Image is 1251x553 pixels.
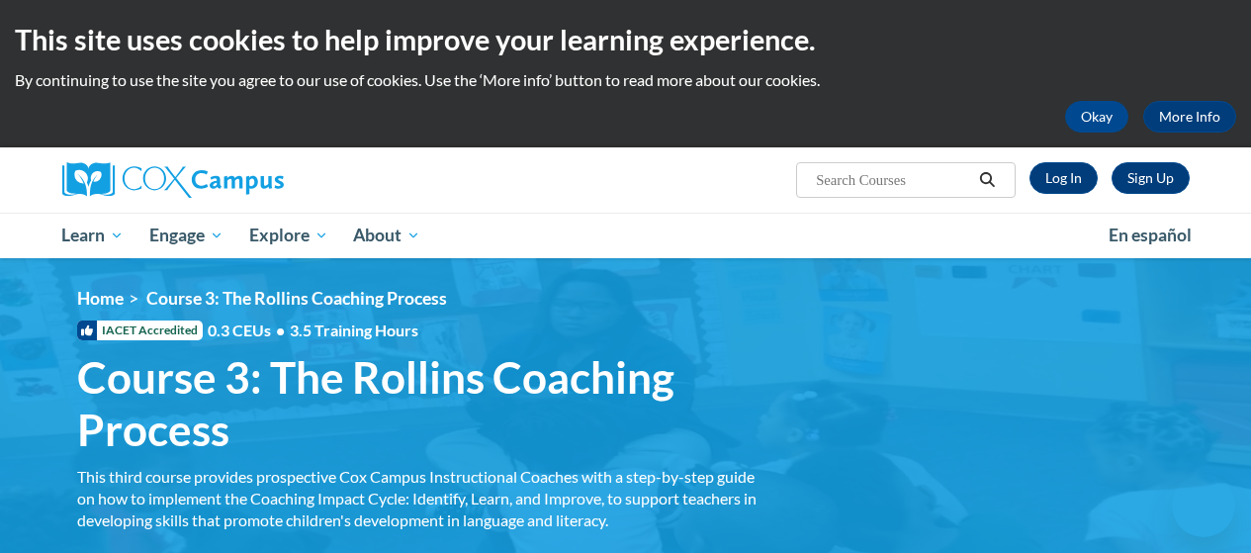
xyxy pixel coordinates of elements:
[1109,225,1192,245] span: En español
[77,351,760,456] span: Course 3: The Rollins Coaching Process
[276,321,285,339] span: •
[77,321,203,340] span: IACET Accredited
[236,213,341,258] a: Explore
[146,288,447,309] span: Course 3: The Rollins Coaching Process
[340,213,433,258] a: About
[61,224,124,247] span: Learn
[1143,101,1236,133] a: More Info
[47,213,1205,258] div: Main menu
[1172,474,1235,537] iframe: Button to launch messaging window
[1096,215,1205,256] a: En español
[136,213,236,258] a: Engage
[62,162,284,198] img: Cox Campus
[972,168,1002,192] button: Search
[77,288,124,309] a: Home
[1065,101,1128,133] button: Okay
[814,168,972,192] input: Search Courses
[62,162,418,198] a: Cox Campus
[49,213,137,258] a: Learn
[1029,162,1098,194] a: Log In
[1112,162,1190,194] a: Register
[15,20,1236,59] h2: This site uses cookies to help improve your learning experience.
[149,224,223,247] span: Engage
[208,320,418,341] span: 0.3 CEUs
[353,224,420,247] span: About
[77,466,760,531] div: This third course provides prospective Cox Campus Instructional Coaches with a step-by-step guide...
[15,69,1236,91] p: By continuing to use the site you agree to our use of cookies. Use the ‘More info’ button to read...
[290,321,418,339] span: 3.5 Training Hours
[249,224,328,247] span: Explore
